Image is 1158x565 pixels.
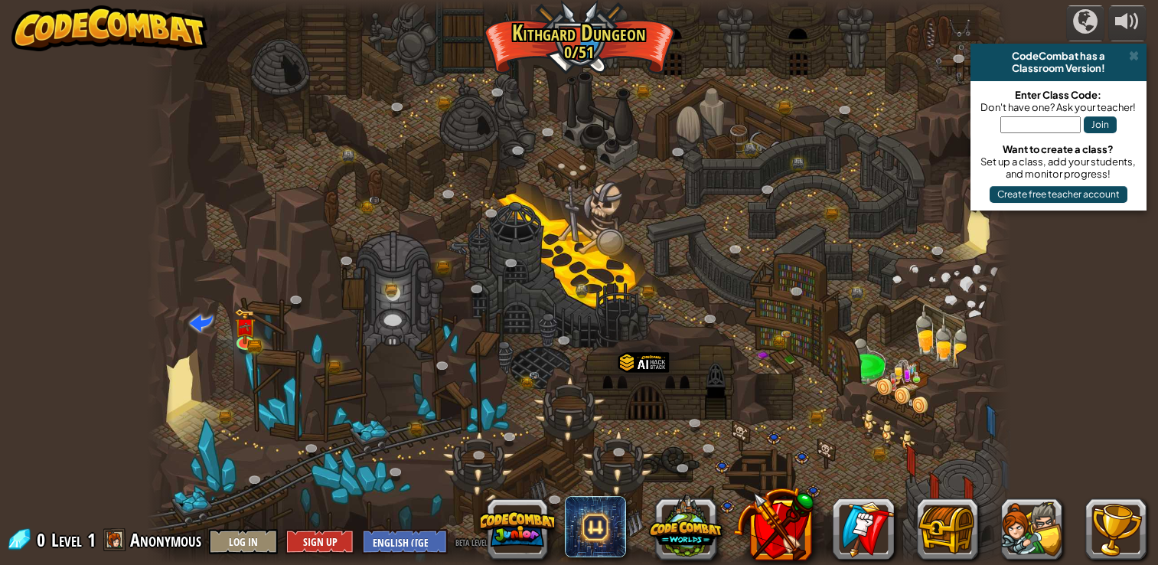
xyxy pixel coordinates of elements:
[130,527,201,552] span: Anonymous
[455,534,502,549] span: beta levels on
[978,101,1139,113] div: Don't have one? Ask your teacher!
[235,309,256,344] img: level-banner-unlock.png
[977,62,1140,74] div: Classroom Version!
[239,322,252,331] img: portrait.png
[11,5,207,51] img: CodeCombat - Learn how to code by playing a game
[51,527,82,553] span: Level
[977,50,1140,62] div: CodeCombat has a
[1066,5,1104,41] button: Campaigns
[285,529,354,554] button: Sign Up
[990,186,1127,203] button: Create free teacher account
[781,330,791,338] img: portrait.png
[978,143,1139,155] div: Want to create a class?
[978,155,1139,180] div: Set up a class, add your students, and monitor progress!
[530,371,540,379] img: portrait.png
[87,527,96,552] span: 1
[978,89,1139,101] div: Enter Class Code:
[37,527,50,552] span: 0
[370,196,380,204] img: portrait.png
[209,529,278,554] button: Log In
[1108,5,1147,41] button: Adjust volume
[1084,116,1117,133] button: Join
